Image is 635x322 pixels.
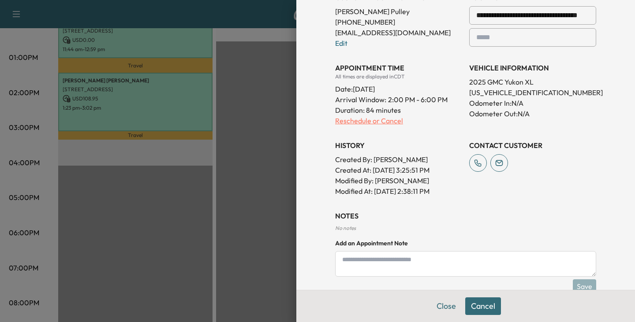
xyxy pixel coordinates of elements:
div: All times are displayed in CDT [335,73,462,80]
p: Duration: 84 minutes [335,105,462,115]
h3: NOTES [335,211,596,221]
h3: History [335,140,462,151]
p: [PERSON_NAME] Pulley [335,6,462,17]
p: [PHONE_NUMBER] [335,17,462,27]
p: Arrival Window: [335,94,462,105]
div: Date: [DATE] [335,80,462,94]
p: Modified At : [DATE] 2:38:11 PM [335,186,462,196]
button: Close [431,297,462,315]
a: Edit [335,39,347,48]
p: Reschedule or Cancel [335,115,462,126]
span: 2:00 PM - 6:00 PM [388,94,448,105]
h3: VEHICLE INFORMATION [469,63,596,73]
p: Odometer Out: N/A [469,108,596,119]
p: 2025 GMC Yukon XL [469,77,596,87]
p: [EMAIL_ADDRESS][DOMAIN_NAME] [335,27,462,38]
div: No notes [335,225,596,232]
p: [US_VEHICLE_IDENTIFICATION_NUMBER] [469,87,596,98]
p: Created By : [PERSON_NAME] [335,154,462,165]
p: Modified By : [PERSON_NAME] [335,175,462,186]
p: Odometer In: N/A [469,98,596,108]
h3: APPOINTMENT TIME [335,63,462,73]
h4: Add an Appointment Note [335,239,596,248]
p: Created At : [DATE] 3:25:51 PM [335,165,462,175]
h3: CONTACT CUSTOMER [469,140,596,151]
button: Cancel [465,297,501,315]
